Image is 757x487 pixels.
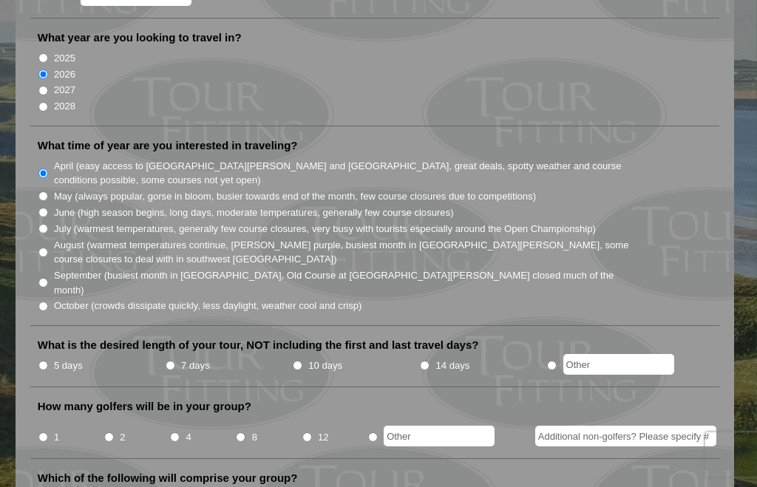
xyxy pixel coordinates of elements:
label: 7 days [181,358,210,373]
label: What time of year are you interested in traveling? [38,138,298,153]
label: 1 [54,430,59,445]
label: How many golfers will be in your group? [38,399,251,414]
label: 2027 [54,83,75,98]
input: Other [384,426,495,446]
label: 12 [318,430,329,445]
label: 2 [120,430,125,445]
label: 5 days [54,358,83,373]
label: Which of the following will comprise your group? [38,471,298,486]
label: August (warmest temperatures continue, [PERSON_NAME] purple, busiest month in [GEOGRAPHIC_DATA][P... [54,238,637,267]
input: Other [563,354,674,375]
label: 10 days [308,358,342,373]
label: July (warmest temperatures, generally few course closures, very busy with tourists especially aro... [54,222,596,236]
label: September (busiest month in [GEOGRAPHIC_DATA], Old Course at [GEOGRAPHIC_DATA][PERSON_NAME] close... [54,268,637,297]
label: 14 days [435,358,469,373]
label: June (high season begins, long days, moderate temperatures, generally few course closures) [54,205,454,220]
label: 2025 [54,51,75,66]
label: April (easy access to [GEOGRAPHIC_DATA][PERSON_NAME] and [GEOGRAPHIC_DATA], great deals, spotty w... [54,159,637,188]
label: What is the desired length of your tour, NOT including the first and last travel days? [38,338,479,353]
label: 4 [186,430,191,445]
label: May (always popular, gorse in bloom, busier towards end of the month, few course closures due to ... [54,189,536,204]
label: 2026 [54,67,75,82]
label: 8 [252,430,257,445]
label: October (crowds dissipate quickly, less daylight, weather cool and crisp) [54,299,362,313]
label: 2028 [54,99,75,114]
label: What year are you looking to travel in? [38,30,242,45]
input: Additional non-golfers? Please specify # [535,426,716,446]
